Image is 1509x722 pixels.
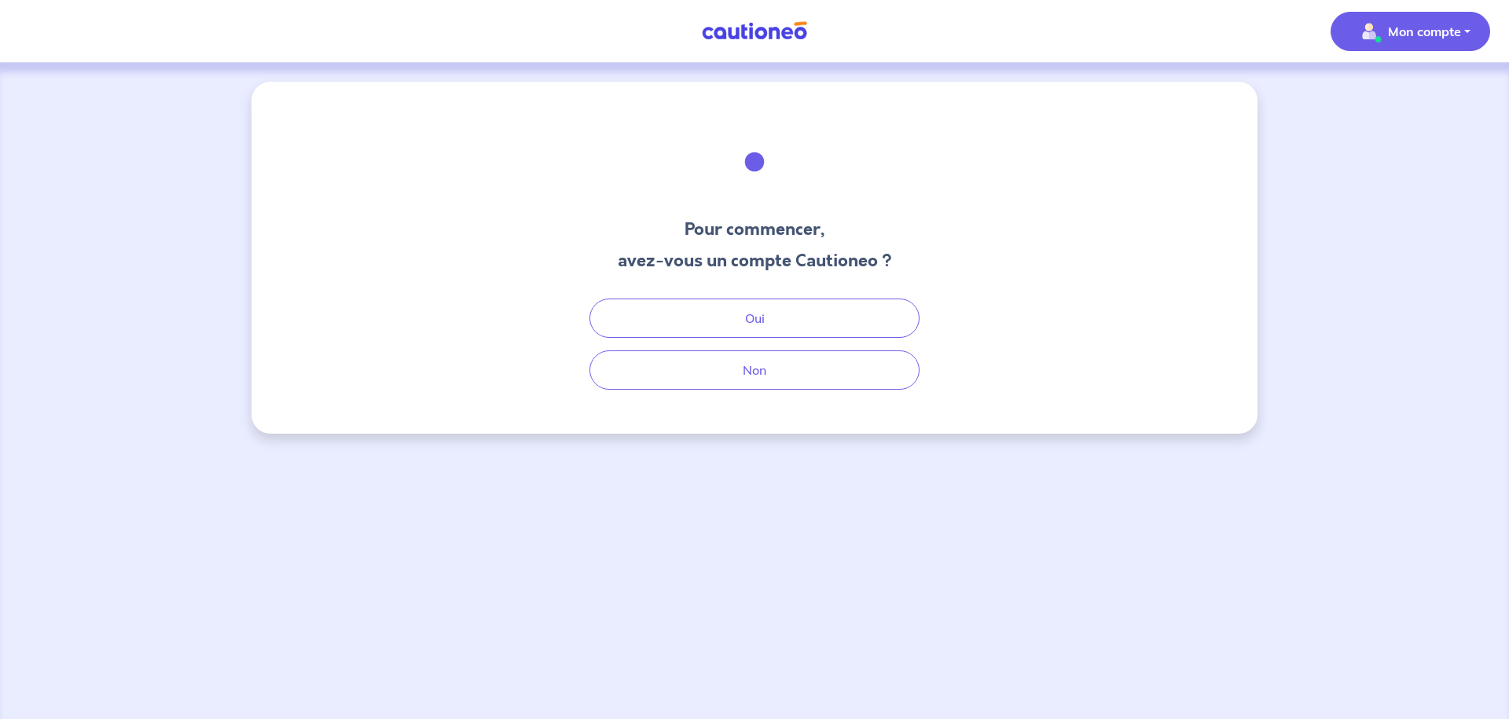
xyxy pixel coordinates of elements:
img: illu_account_valid_menu.svg [1357,19,1382,44]
button: Oui [589,299,920,338]
img: illu_welcome.svg [712,119,797,204]
button: Non [589,350,920,390]
img: Cautioneo [696,21,813,41]
h3: avez-vous un compte Cautioneo ? [618,248,892,273]
h3: Pour commencer, [618,217,892,242]
button: illu_account_valid_menu.svgMon compte [1331,12,1490,51]
p: Mon compte [1388,22,1461,41]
